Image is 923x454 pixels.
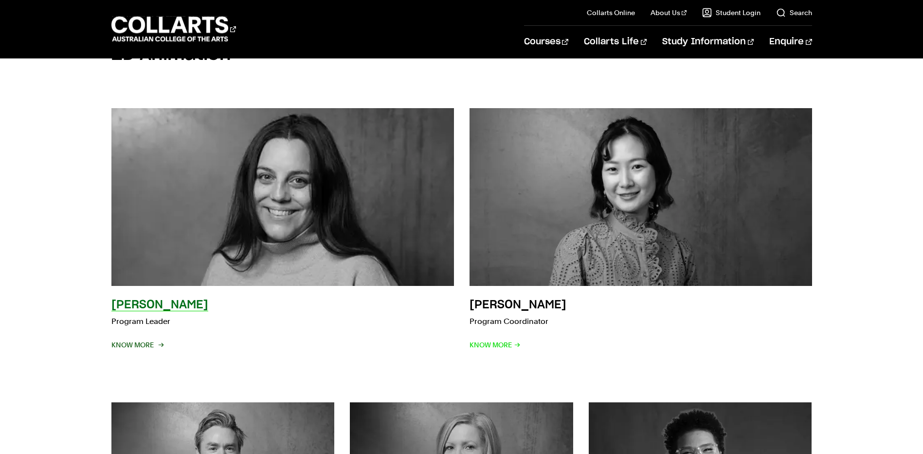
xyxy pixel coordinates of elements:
h2: [PERSON_NAME] [470,299,566,311]
a: Collarts Life [584,26,647,58]
a: [PERSON_NAME] Program Leader Know More [111,108,454,352]
a: Collarts Online [587,8,635,18]
a: Courses [524,26,568,58]
a: Student Login [702,8,760,18]
span: Know More [111,338,163,352]
p: Program Coordinator [470,315,812,328]
a: Study Information [662,26,754,58]
a: [PERSON_NAME] Program Coordinator Know More [470,108,812,352]
div: Go to homepage [111,15,236,43]
p: Program Leader [111,315,454,328]
h2: [PERSON_NAME] [111,299,208,311]
a: Enquire [769,26,812,58]
a: About Us [651,8,687,18]
a: Search [776,8,812,18]
span: Know More [470,338,521,352]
